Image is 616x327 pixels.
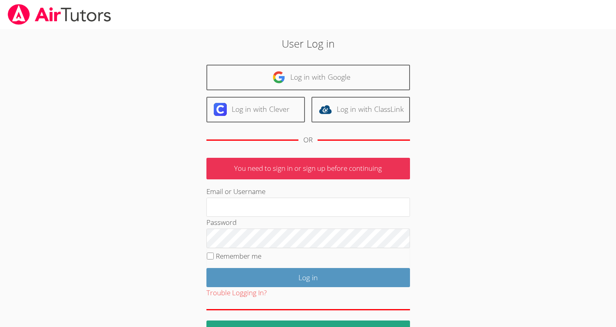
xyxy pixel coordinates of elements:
[206,65,410,90] a: Log in with Google
[272,71,285,84] img: google-logo-50288ca7cdecda66e5e0955fdab243c47b7ad437acaf1139b6f446037453330a.svg
[216,251,261,261] label: Remember me
[206,158,410,179] p: You need to sign in or sign up before continuing
[319,103,332,116] img: classlink-logo-d6bb404cc1216ec64c9a2012d9dc4662098be43eaf13dc465df04b49fa7ab582.svg
[214,103,227,116] img: clever-logo-6eab21bc6e7a338710f1a6ff85c0baf02591cd810cc4098c63d3a4b26e2feb20.svg
[142,36,474,51] h2: User Log in
[303,134,313,146] div: OR
[206,268,410,287] input: Log in
[7,4,112,25] img: airtutors_banner-c4298cdbf04f3fff15de1276eac7730deb9818008684d7c2e4769d2f7ddbe033.png
[206,218,237,227] label: Password
[206,97,305,122] a: Log in with Clever
[311,97,410,122] a: Log in with ClassLink
[206,287,267,299] button: Trouble Logging In?
[206,187,265,196] label: Email or Username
